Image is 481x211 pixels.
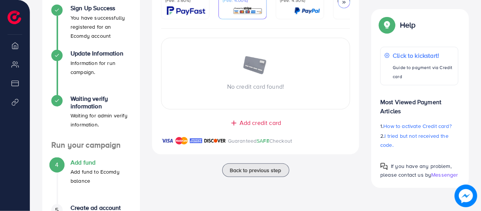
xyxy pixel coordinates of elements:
p: Guide to payment via Credit card [393,63,454,81]
span: Back to previous step [230,166,281,174]
img: card [167,6,205,15]
li: Update Information [42,50,140,95]
img: brand [175,136,188,145]
img: logo [8,11,21,24]
img: brand [204,136,226,145]
img: image [243,56,269,76]
h4: Sign Up Success [71,5,131,12]
img: brand [161,136,174,145]
button: Back to previous step [222,163,289,177]
img: Popup guide [380,18,394,32]
li: Sign Up Success [42,5,140,50]
li: Waiting verify information [42,95,140,140]
span: Add credit card [240,119,281,127]
span: I tried but not received the code. [380,132,449,149]
p: Help [400,20,416,29]
p: 1. [380,122,458,131]
span: SAFE [257,137,269,145]
p: Waiting for admin verify information. [71,111,131,129]
span: How to activate Credit card? [384,122,452,130]
p: Click to kickstart! [393,51,454,60]
span: Messenger [431,171,458,179]
img: image [455,185,477,207]
img: Popup guide [380,163,388,170]
p: 2. [380,131,458,149]
p: Information for run campaign. [71,59,131,77]
img: card [233,6,263,15]
img: brand [190,136,202,145]
li: Add fund [42,159,140,204]
p: No credit card found! [161,82,350,91]
p: Add fund to Ecomdy balance [71,167,131,185]
h4: Run your campaign [42,140,140,150]
span: 4 [55,160,58,169]
h4: Update Information [71,50,131,57]
h4: Waiting verify information [71,95,131,109]
span: If you have any problem, please contact us by [380,162,452,179]
p: You have successfully registered for an Ecomdy account [71,13,131,40]
img: card [294,6,320,15]
p: Guaranteed Checkout [228,136,292,145]
h4: Add fund [71,159,131,166]
p: Most Viewed Payment Articles [380,91,458,116]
